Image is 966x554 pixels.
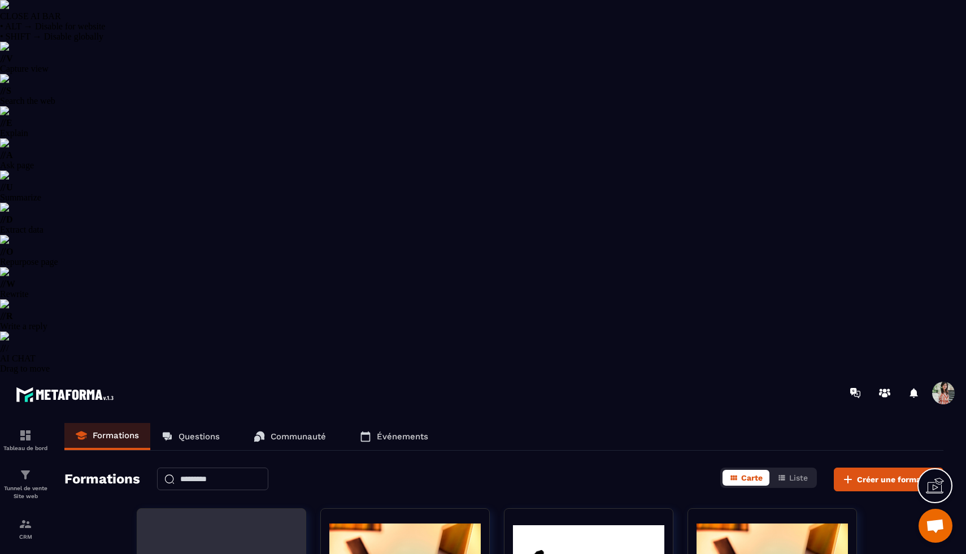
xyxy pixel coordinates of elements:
img: formation [19,429,32,442]
img: formation [19,517,32,531]
button: Créer une formation [834,468,943,491]
a: Formations [64,423,150,450]
img: formation [19,468,32,482]
button: Carte [723,470,769,486]
p: Tableau de bord [3,445,48,451]
a: formationformationTunnel de vente Site web [3,460,48,509]
p: CRM [3,534,48,540]
p: Événements [377,431,428,442]
img: logo [16,384,118,405]
p: Tunnel de vente Site web [3,485,48,500]
p: Communauté [271,431,326,442]
a: Communauté [242,423,337,450]
h2: Formations [64,468,140,491]
button: Liste [771,470,815,486]
a: formationformationTableau de bord [3,420,48,460]
span: Créer une formation [857,474,936,485]
a: formationformationCRM [3,509,48,548]
div: Ouvrir le chat [919,509,952,543]
span: Carte [741,473,763,482]
p: Questions [179,431,220,442]
a: Événements [349,423,440,450]
p: Formations [93,430,139,440]
a: Questions [150,423,231,450]
span: Liste [789,473,808,482]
